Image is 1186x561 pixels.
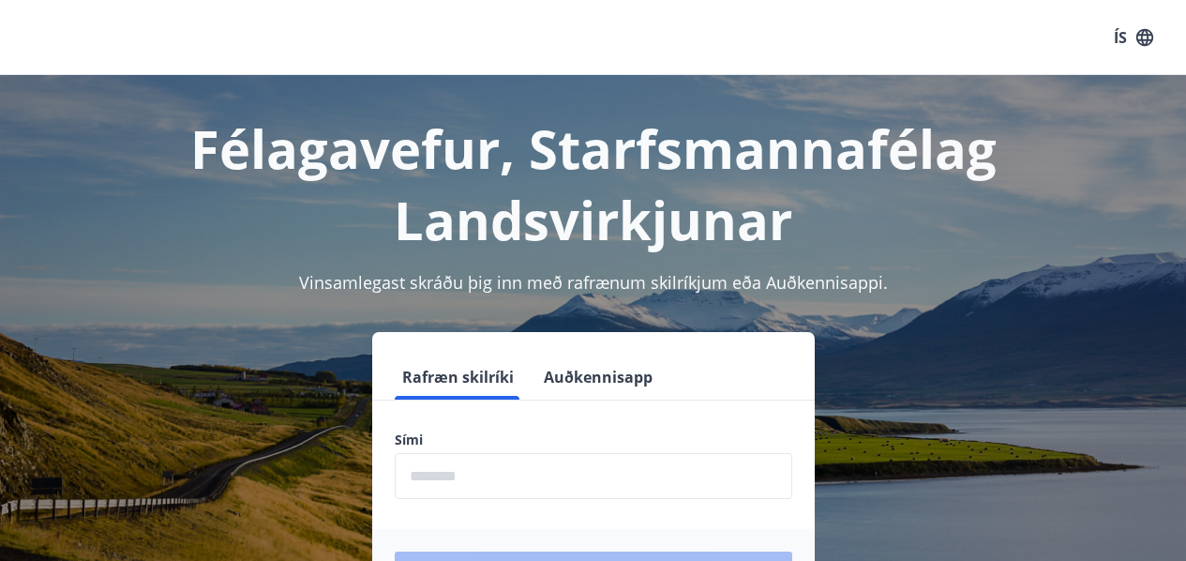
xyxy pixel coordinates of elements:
[536,355,660,400] button: Auðkennisapp
[395,355,521,400] button: Rafræn skilríki
[395,431,792,449] label: Sími
[299,271,888,294] span: Vinsamlegast skráðu þig inn með rafrænum skilríkjum eða Auðkennisappi.
[23,113,1163,255] h1: Félagavefur, Starfsmannafélag Landsvirkjunar
[1103,21,1163,54] button: ÍS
